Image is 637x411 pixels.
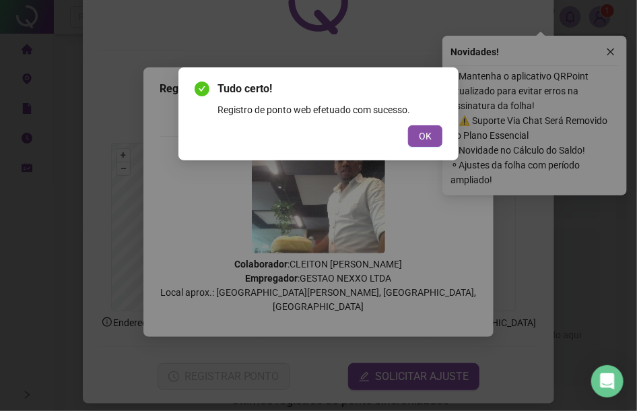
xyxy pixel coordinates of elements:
[591,365,624,398] div: Open Intercom Messenger
[217,102,442,117] div: Registro de ponto web efetuado com sucesso.
[419,129,432,144] span: OK
[195,82,209,96] span: check-circle
[217,81,442,97] span: Tudo certo!
[408,125,442,147] button: OK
